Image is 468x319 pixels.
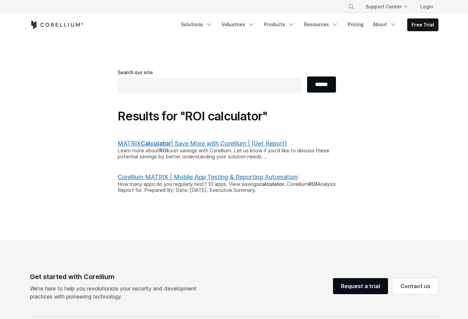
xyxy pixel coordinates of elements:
div: Navigation Menu [177,18,438,31]
span: Search our site [118,69,153,75]
b: calculator [259,181,284,187]
a: Request a trial [333,278,388,294]
a: Corellium MATRIX | Mobile App Testing & Reporting Automation [118,173,298,180]
a: Corellium Home [30,21,83,29]
a: MATRIXCalculator| Save More with Corellium | [Get Report] [118,140,287,147]
a: Industries [218,18,259,31]
div: Learn more about cost savings with Corellium. Let us know if you'd like to discuss these potentia... [118,148,336,160]
a: Login [415,1,438,13]
b: Calculator [141,140,171,147]
a: Support Center [360,1,412,13]
a: About [369,18,400,31]
div: Get started with Corellium [30,272,202,282]
h1: Results for "ROI calculator" [118,109,350,124]
a: Contact us [392,278,438,294]
b: ROI [159,147,168,154]
a: Solutions [177,18,216,31]
a: Free Trial [408,19,438,31]
div: How many apps do you regularly test? 10 apps. View savings . Corellium Analysis Report for. Prepa... [118,181,336,194]
div: Navigation Menu [340,1,438,13]
a: Resources [300,18,342,31]
a: Products [260,18,299,31]
a: Pricing [344,18,368,31]
b: ROI [308,181,317,187]
button: Search [345,1,357,13]
p: We’re here to help you revolutionize your security and development practices with pioneering tech... [30,284,202,301]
